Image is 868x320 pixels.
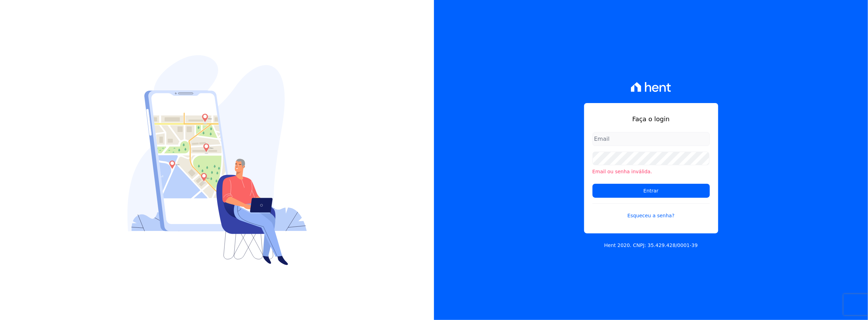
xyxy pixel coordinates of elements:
h1: Faça o login [593,114,710,124]
p: Hent 2020. CNPJ: 35.429.428/0001-39 [604,242,698,249]
li: Email ou senha inválida. [593,168,710,175]
a: Esqueceu a senha? [593,203,710,219]
img: Login [127,55,307,265]
input: Email [593,132,710,146]
input: Entrar [593,184,710,198]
